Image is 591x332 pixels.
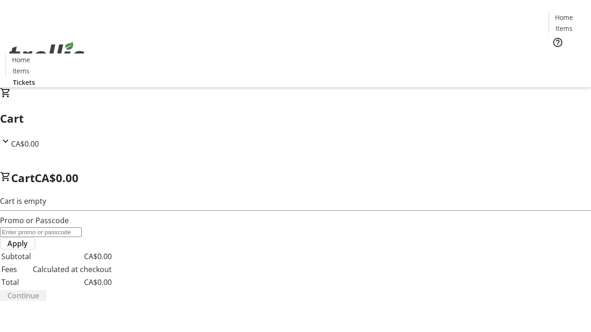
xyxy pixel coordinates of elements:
[32,276,112,288] td: CA$0.00
[12,66,30,76] span: Items
[32,263,112,275] td: Calculated at checkout
[1,276,31,288] td: Total
[549,33,567,52] button: Help
[549,24,579,33] a: Items
[549,53,585,63] a: Tickets
[13,77,35,87] span: Tickets
[549,12,579,22] a: Home
[6,66,36,76] a: Items
[35,170,78,185] span: CA$0.00
[1,263,31,275] td: Fees
[555,12,573,22] span: Home
[11,139,39,149] span: CA$0.00
[6,55,36,65] a: Home
[6,77,42,87] a: Tickets
[6,32,88,78] img: Orient E2E Organization lSYSmkcoBg's Logo
[556,53,578,63] span: Tickets
[7,238,28,249] span: Apply
[32,250,112,262] td: CA$0.00
[12,55,30,65] span: Home
[1,250,31,262] td: Subtotal
[555,24,573,33] span: Items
